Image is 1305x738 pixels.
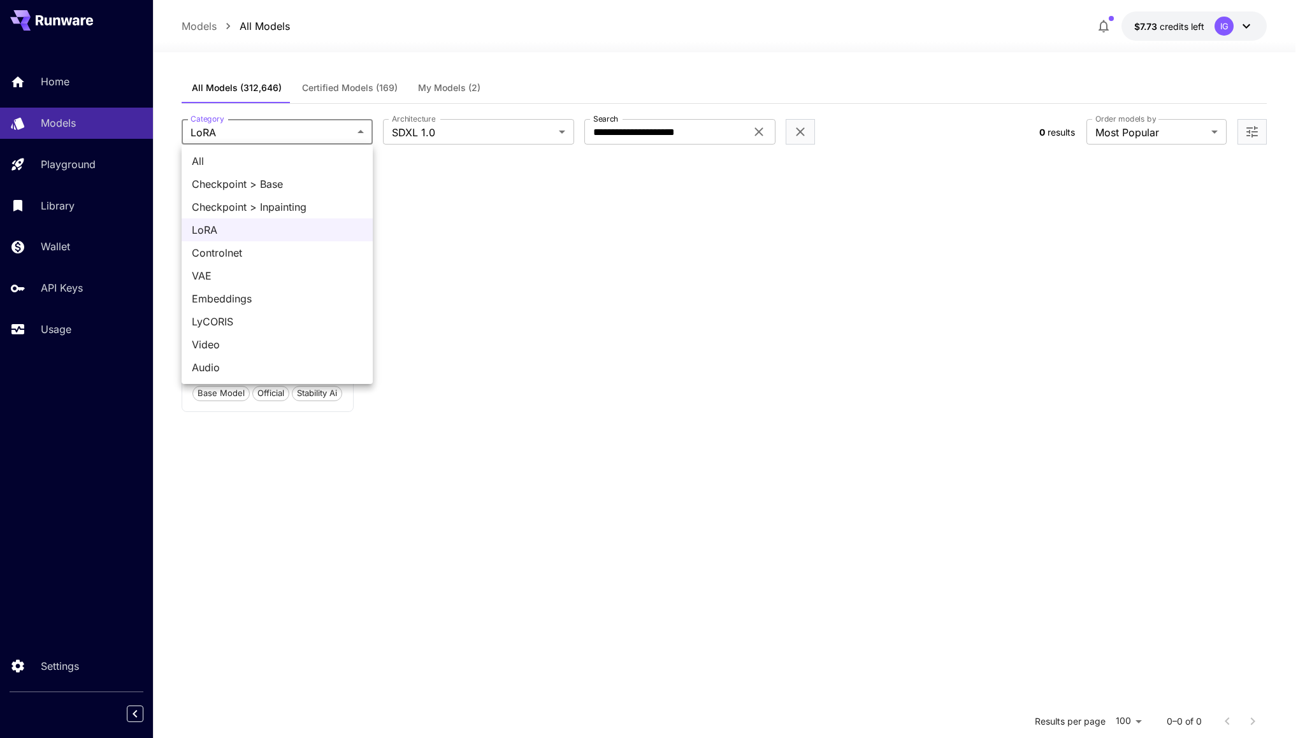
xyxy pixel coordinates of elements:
span: Video [192,337,363,352]
span: Checkpoint > Base [192,176,363,192]
span: Embeddings [192,291,363,306]
span: LyCORIS [192,314,363,329]
span: LoRA [192,222,363,238]
span: VAE [192,268,363,283]
span: Controlnet [192,245,363,260]
span: All [192,153,363,169]
span: Checkpoint > Inpainting [192,199,363,215]
span: Audio [192,360,363,375]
